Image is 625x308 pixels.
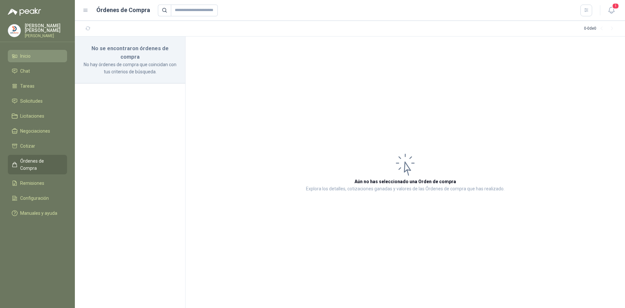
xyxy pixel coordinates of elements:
div: 0 - 0 de 0 [584,23,617,34]
span: Inicio [20,52,31,60]
p: [PERSON_NAME] [25,34,67,38]
a: Inicio [8,50,67,62]
span: Tareas [20,82,35,90]
span: Cotizar [20,142,35,150]
a: Configuración [8,192,67,204]
span: Negociaciones [20,127,50,135]
p: No hay órdenes de compra que coincidan con tus criterios de búsqueda. [83,61,177,75]
a: Remisiones [8,177,67,189]
h1: Órdenes de Compra [96,6,150,15]
a: Tareas [8,80,67,92]
a: Solicitudes [8,95,67,107]
p: [PERSON_NAME] [PERSON_NAME] [25,23,67,33]
a: Negociaciones [8,125,67,137]
a: Cotizar [8,140,67,152]
span: Órdenes de Compra [20,157,61,172]
a: Manuales y ayuda [8,207,67,219]
p: Explora los detalles, cotizaciones ganadas y valores de las Órdenes de compra que has realizado. [306,185,505,193]
span: Solicitudes [20,97,43,105]
span: 1 [612,3,619,9]
span: Licitaciones [20,112,44,120]
h3: No se encontraron órdenes de compra [83,44,177,61]
span: Chat [20,67,30,75]
h3: Aún no has seleccionado una Orden de compra [354,178,456,185]
a: Órdenes de Compra [8,155,67,174]
span: Configuración [20,195,49,202]
a: Licitaciones [8,110,67,122]
button: 1 [605,5,617,16]
a: Chat [8,65,67,77]
span: Manuales y ayuda [20,210,57,217]
img: Company Logo [8,24,21,37]
span: Remisiones [20,180,44,187]
img: Logo peakr [8,8,41,16]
